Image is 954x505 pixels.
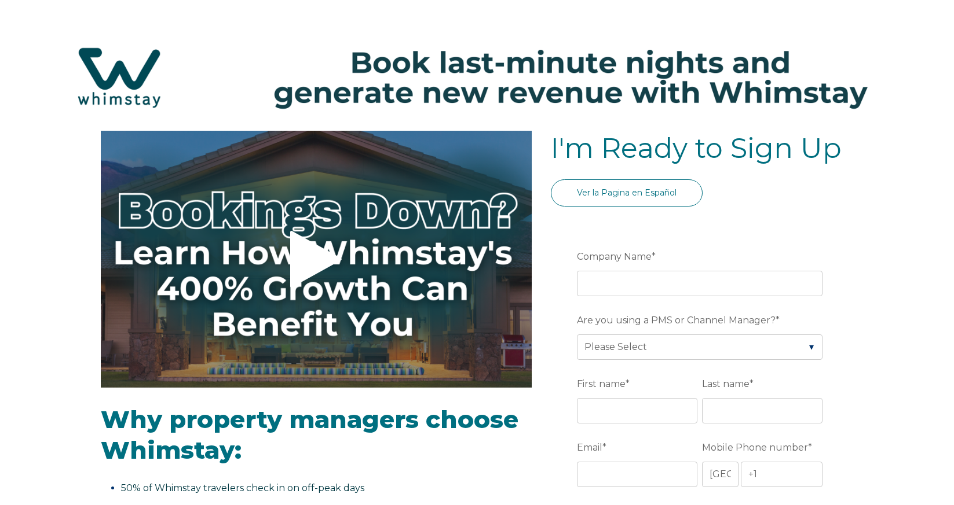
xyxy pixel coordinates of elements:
span: Last name [702,375,750,393]
span: 50% of Whimstay travelers check in on off-peak days [121,482,364,493]
span: First name [577,375,626,393]
a: Ver la Pagina en Español [551,179,703,207]
span: I'm Ready to Sign Up [551,131,842,165]
span: Mobile Phone number [702,438,808,456]
span: Why property managers choose Whimstay: [101,404,518,465]
img: Hubspot header for SSOB (4) [12,28,942,127]
span: Company Name [577,248,652,266]
span: Are you using a PMS or Channel Manager? [577,311,776,329]
span: Email [577,438,602,456]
